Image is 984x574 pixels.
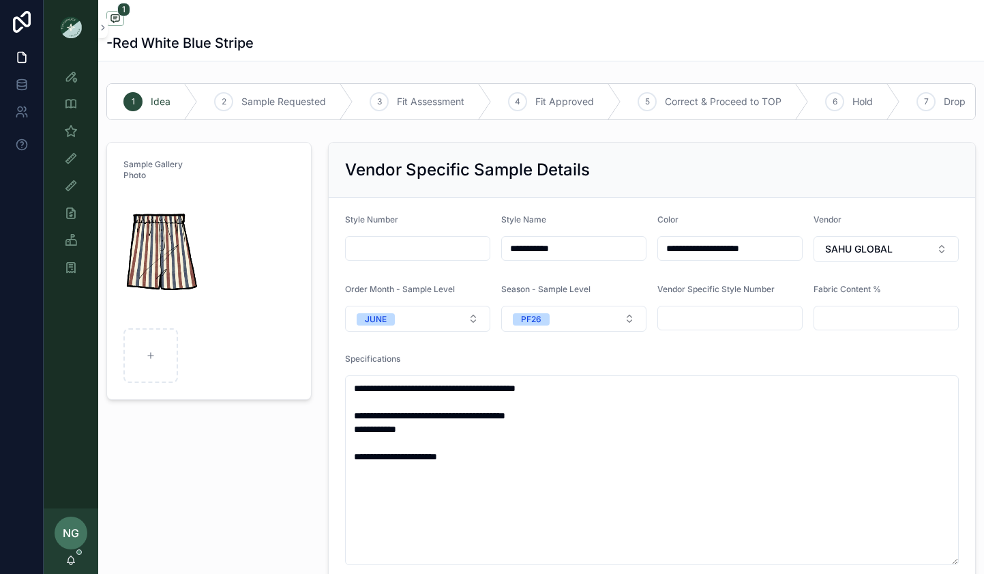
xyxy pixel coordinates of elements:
button: 1 [106,11,124,28]
span: 4 [515,96,520,107]
span: 5 [645,96,650,107]
div: scrollable content [44,55,98,298]
span: SAHU GLOBAL [825,242,893,256]
h1: -Red White Blue Stripe [106,33,254,53]
button: Select Button [501,306,646,332]
span: Fit Assessment [397,95,464,109]
span: Color [657,214,679,225]
span: 7 [924,96,929,107]
span: 2 [222,96,226,107]
span: Vendor Specific Style Number [657,284,775,294]
div: PF26 [521,313,541,326]
img: Raven-Short.png [123,192,203,323]
span: Idea [151,95,170,109]
span: Sample Gallery Photo [123,159,183,180]
span: 6 [833,96,837,107]
span: Sample Requested [241,95,326,109]
span: 1 [132,96,135,107]
span: Style Name [501,214,546,225]
span: Vendor [814,214,841,225]
span: Style Number [345,214,398,225]
span: Drop [944,95,966,109]
span: 1 [117,3,130,16]
span: Correct & Proceed to TOP [665,95,781,109]
span: Fabric Content % [814,284,881,294]
span: Order Month - Sample Level [345,284,455,294]
span: Specifications [345,354,400,364]
h2: Vendor Specific Sample Details [345,159,590,181]
span: Season - Sample Level [501,284,591,294]
div: JUNE [365,313,387,326]
span: Fit Approved [535,95,594,109]
img: App logo [60,16,82,38]
span: Hold [852,95,873,109]
span: NG [63,525,79,541]
button: Select Button [345,306,490,332]
span: 3 [377,96,382,107]
button: Select Button [814,236,959,262]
